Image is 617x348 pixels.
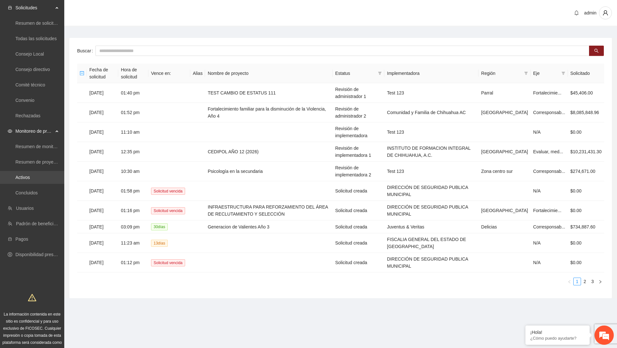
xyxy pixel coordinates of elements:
[573,278,581,285] li: 1
[478,103,531,122] td: [GEOGRAPHIC_DATA]
[333,220,384,233] td: Solicitud creada
[384,142,478,162] td: INSTITUTO DE FORMACION INTEGRAL DE CHIHUAHUA, A.C.
[118,233,148,253] td: 11:23 am
[118,142,148,162] td: 12:35 pm
[384,122,478,142] td: Test 123
[15,1,53,14] span: Solicitudes
[581,278,589,285] li: 2
[118,103,148,122] td: 01:52 pm
[87,233,118,253] td: [DATE]
[531,233,568,253] td: N/A
[205,64,333,83] th: Nombre de proyecto
[384,233,478,253] td: FISCALIA GENERAL DEL ESTADO DE [GEOGRAPHIC_DATA]
[599,10,612,16] span: user
[15,67,50,72] a: Consejo directivo
[533,224,565,229] span: Corresponsab...
[531,253,568,272] td: N/A
[333,103,384,122] td: Revisión de administrador 2
[16,221,63,226] a: Padrón de beneficiarios
[87,181,118,201] td: [DATE]
[531,181,568,201] td: N/A
[568,83,604,103] td: $45,406.00
[333,162,384,181] td: Revisión de implementadora 2
[87,64,118,83] th: Fecha de solicitud
[478,142,531,162] td: [GEOGRAPHIC_DATA]
[151,259,185,266] span: Solicitud vencida
[568,280,571,284] span: left
[384,83,478,103] td: Test 123
[151,207,185,214] span: Solicitud vencida
[15,252,70,257] a: Disponibilidad presupuestal
[205,201,333,220] td: INFRAESTRUCTURA PARA REFORZAMIENTO DEL ÁREA DE RECLUTAMIENTO Y SELECCIÓN
[15,113,40,118] a: Rechazadas
[384,162,478,181] td: Test 123
[87,220,118,233] td: [DATE]
[87,253,118,272] td: [DATE]
[205,103,333,122] td: Fortalecimiento familiar para la disminución de la Violencia, Año 4
[333,181,384,201] td: Solicitud creada
[571,8,582,18] button: bell
[598,280,602,284] span: right
[599,6,612,19] button: user
[87,103,118,122] td: [DATE]
[568,64,604,83] th: Solicitado
[530,336,585,341] p: ¿Cómo puedo ayudarte?
[87,83,118,103] td: [DATE]
[384,181,478,201] td: DIRECCIÓN DE SEGURIDAD PUBLICA MUNICIPAL
[333,233,384,253] td: Solicitud creada
[333,253,384,272] td: Solicitud creada
[533,90,561,95] span: Fortalecimie...
[205,83,333,103] td: TEST CAMBIO DE ESTATUS 111
[148,64,190,83] th: Vence en:
[596,278,604,285] button: right
[15,190,38,195] a: Concluidos
[151,240,168,247] span: 13 día s
[151,223,168,230] span: 30 día s
[15,51,44,57] a: Consejo Local
[478,220,531,233] td: Delicias
[533,169,565,174] span: Corresponsab...
[377,68,383,78] span: filter
[384,220,478,233] td: Juventus & Veritas
[568,142,604,162] td: $10,231,431.30
[568,181,604,201] td: $0.00
[384,103,478,122] td: Comunidad y Familia de Chihuahua AC
[118,122,148,142] td: 11:10 am
[568,122,604,142] td: $0.00
[568,201,604,220] td: $0.00
[333,201,384,220] td: Solicitud creada
[574,278,581,285] a: 1
[118,64,148,83] th: Hora de solicitud
[15,144,62,149] a: Resumen de monitoreo
[118,220,148,233] td: 03:09 pm
[15,98,34,103] a: Convenio
[87,201,118,220] td: [DATE]
[566,278,573,285] button: left
[118,83,148,103] td: 01:40 pm
[566,278,573,285] li: Previous Page
[205,220,333,233] td: Generacion de Valientes Año 3
[15,21,88,26] a: Resumen de solicitudes por aprobar
[8,129,12,133] span: eye
[589,278,596,285] li: 3
[568,253,604,272] td: $0.00
[333,83,384,103] td: Revisión de administrador 1
[384,201,478,220] td: DIRECCIÓN DE SEGURIDAD PUBLICA MUNICIPAL
[568,220,604,233] td: $734,887.60
[87,162,118,181] td: [DATE]
[533,70,559,77] span: Eje
[333,142,384,162] td: Revisión de implementadora 1
[568,162,604,181] td: $274,671.00
[16,206,34,211] a: Usuarios
[15,175,30,180] a: Activos
[596,278,604,285] li: Next Page
[594,49,599,54] span: search
[584,10,596,15] span: admin
[560,68,567,78] span: filter
[118,181,148,201] td: 01:58 pm
[15,159,84,165] a: Resumen de proyectos aprobados
[568,103,604,122] td: $8,085,848.96
[523,68,529,78] span: filter
[533,208,561,213] span: Fortalecimie...
[15,82,45,87] a: Comité técnico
